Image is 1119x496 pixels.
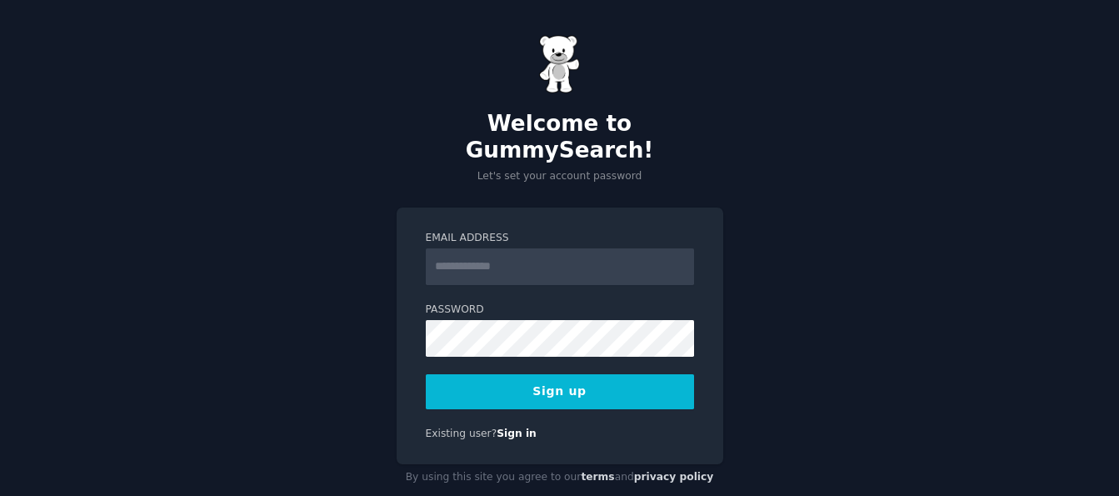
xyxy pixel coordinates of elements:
img: Gummy Bear [539,35,581,93]
a: Sign in [497,428,537,439]
h2: Welcome to GummySearch! [397,111,723,163]
label: Password [426,303,694,318]
a: privacy policy [634,471,714,483]
div: By using this site you agree to our and [397,464,723,491]
button: Sign up [426,374,694,409]
a: terms [581,471,614,483]
label: Email Address [426,231,694,246]
span: Existing user? [426,428,497,439]
p: Let's set your account password [397,169,723,184]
